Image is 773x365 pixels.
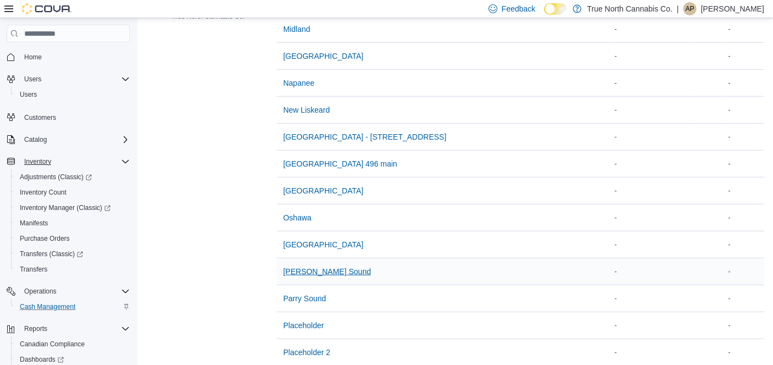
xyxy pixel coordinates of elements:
span: Inventory [24,157,51,166]
span: Users [24,75,41,84]
button: [GEOGRAPHIC_DATA] [279,234,368,256]
div: - [612,76,694,90]
span: Midland [283,24,310,35]
button: Inventory Count [11,185,134,200]
div: - [726,49,764,63]
span: [GEOGRAPHIC_DATA] [283,51,364,62]
span: Cash Management [20,302,75,311]
a: Canadian Compliance [15,338,89,351]
span: Transfers [15,263,130,276]
a: Inventory Manager (Classic) [15,201,115,214]
span: Inventory Manager (Classic) [15,201,130,214]
div: - [726,184,764,197]
div: - [612,211,694,224]
button: Placeholder 2 [279,341,335,363]
span: Users [20,73,130,86]
span: [GEOGRAPHIC_DATA] [283,239,364,250]
p: | [677,2,679,15]
span: Catalog [20,133,130,146]
div: - [612,49,694,63]
span: Dashboards [20,355,64,364]
span: Purchase Orders [20,234,70,243]
span: [GEOGRAPHIC_DATA] - [STREET_ADDRESS] [283,131,447,142]
button: Catalog [2,132,134,147]
span: Inventory Count [15,186,130,199]
div: - [612,184,694,197]
span: New Liskeard [283,104,330,115]
div: - [612,292,694,305]
span: AP [686,2,694,15]
a: Inventory Manager (Classic) [11,200,134,215]
span: Parry Sound [283,293,326,304]
a: Purchase Orders [15,232,74,245]
span: [GEOGRAPHIC_DATA] [283,185,364,196]
div: - [612,103,694,117]
a: Inventory Count [15,186,71,199]
span: Users [20,90,37,99]
span: Transfers (Classic) [15,247,130,261]
a: Transfers [15,263,52,276]
button: Midland [279,18,315,40]
button: Cash Management [11,299,134,314]
span: Placeholder [283,320,324,331]
a: Cash Management [15,300,80,313]
button: Reports [2,321,134,336]
span: Home [20,50,130,64]
input: Dark Mode [544,3,567,15]
div: - [726,292,764,305]
button: [GEOGRAPHIC_DATA] 496 main [279,153,402,175]
button: Users [11,87,134,102]
span: Adjustments (Classic) [20,173,92,181]
button: [GEOGRAPHIC_DATA] [279,180,368,202]
button: Operations [2,284,134,299]
div: - [726,319,764,332]
a: Transfers (Classic) [15,247,87,261]
button: [GEOGRAPHIC_DATA] - [STREET_ADDRESS] [279,126,451,148]
p: [PERSON_NAME] [701,2,764,15]
div: - [612,238,694,251]
button: Catalog [20,133,51,146]
a: Customers [20,111,61,124]
span: Feedback [502,3,535,14]
span: Customers [24,113,56,122]
a: Users [15,88,41,101]
a: Adjustments (Classic) [15,170,96,184]
div: - [726,238,764,251]
button: Parry Sound [279,287,331,309]
button: Operations [20,285,61,298]
a: Manifests [15,217,52,230]
img: Cova [22,3,72,14]
span: Reports [24,324,47,333]
p: True North Cannabis Co. [587,2,672,15]
button: Canadian Compliance [11,336,134,352]
button: Napanee [279,72,319,94]
div: - [726,76,764,90]
button: Customers [2,109,134,125]
span: Inventory Manager (Classic) [20,203,111,212]
span: [GEOGRAPHIC_DATA] 496 main [283,158,397,169]
span: Adjustments (Classic) [15,170,130,184]
span: Inventory Count [20,188,67,197]
button: Inventory [2,154,134,169]
span: Operations [24,287,57,296]
span: Home [24,53,42,62]
span: Inventory [20,155,130,168]
div: Andrew Patterson [683,2,697,15]
div: - [726,23,764,36]
div: - [612,346,694,359]
span: Catalog [24,135,47,144]
div: - [612,130,694,143]
button: New Liskeard [279,99,335,121]
span: Canadian Compliance [15,338,130,351]
span: Oshawa [283,212,311,223]
div: - [612,265,694,278]
a: Home [20,51,46,64]
span: Manifests [20,219,48,228]
div: - [612,157,694,170]
div: - [726,157,764,170]
div: - [726,346,764,359]
span: Manifests [15,217,130,230]
button: Reports [20,322,52,335]
span: Reports [20,322,130,335]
